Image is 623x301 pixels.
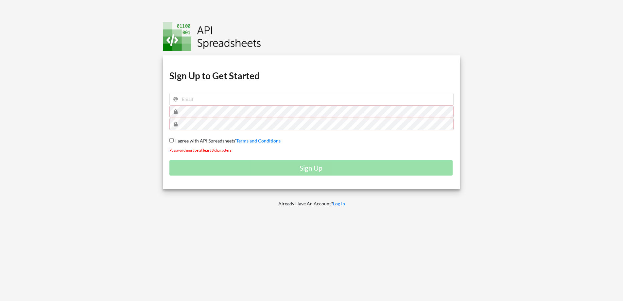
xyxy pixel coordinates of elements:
[174,138,236,143] span: I agree with API Spreadsheets'
[333,201,345,206] a: Log In
[169,93,454,105] input: Email
[169,70,454,82] h1: Sign Up to Get Started
[163,22,261,51] img: Logo.png
[169,148,232,152] small: Password must be at least 8 characters
[236,138,281,143] a: Terms and Conditions
[158,200,465,207] p: Already Have An Account?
